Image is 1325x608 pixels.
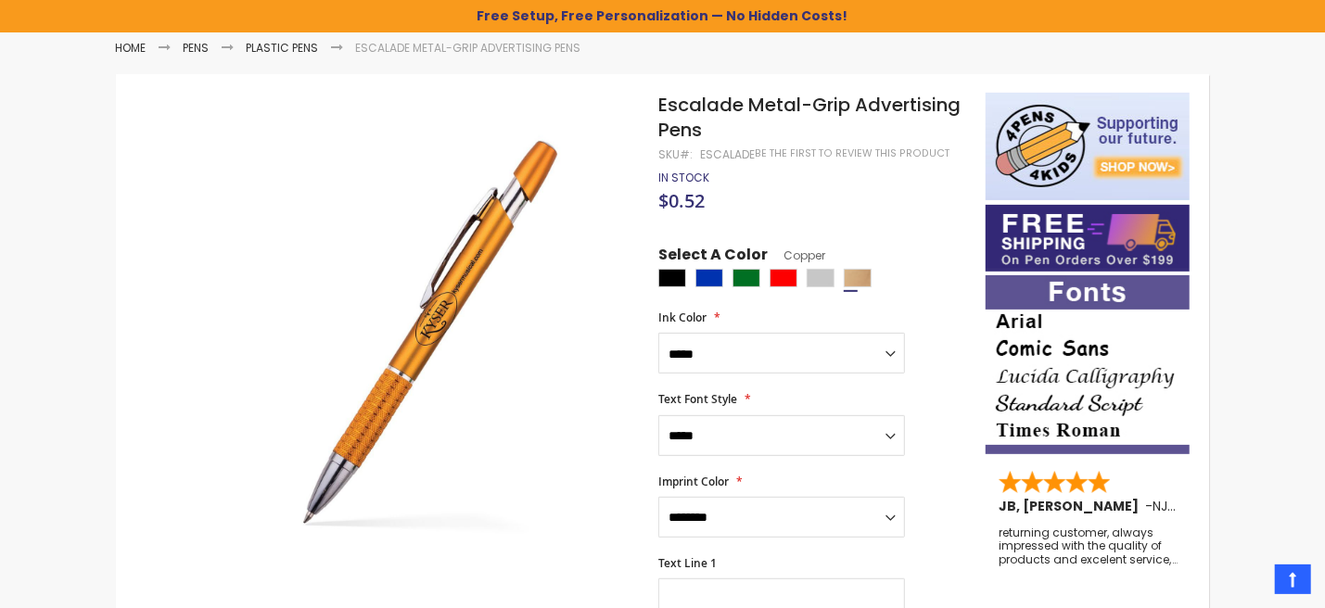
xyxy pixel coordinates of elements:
[658,188,705,213] span: $0.52
[658,171,709,185] div: Availability
[986,93,1190,200] img: 4pens 4 kids
[658,92,961,143] span: Escalade Metal-Grip Advertising Pens
[768,247,825,263] span: Copper
[658,146,693,162] strong: SKU
[1153,497,1176,515] span: NJ
[210,120,634,543] img: escalade_main_all-cooper_1.jpg
[770,269,797,287] div: Red
[658,170,709,185] span: In stock
[658,474,729,489] span: Imprint Color
[1275,564,1311,594] a: Top
[1145,497,1306,515] span: - ,
[658,555,717,571] span: Text Line 1
[999,526,1178,566] div: returning customer, always impressed with the quality of products and excelent service, will retu...
[658,245,768,270] span: Select A Color
[184,40,210,56] a: Pens
[844,269,872,287] div: Copper
[986,275,1190,454] img: font-personalization-examples
[247,40,319,56] a: Plastic Pens
[356,41,581,56] li: Escalade Metal-Grip Advertising Pens
[999,497,1145,515] span: JB, [PERSON_NAME]
[116,40,147,56] a: Home
[658,269,686,287] div: Black
[700,147,755,162] div: Escalade
[755,146,949,160] a: Be the first to review this product
[658,310,707,325] span: Ink Color
[658,391,737,407] span: Text Font Style
[986,205,1190,272] img: Free shipping on orders over $199
[733,269,760,287] div: Green
[695,269,723,287] div: Blue
[807,269,834,287] div: Silver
